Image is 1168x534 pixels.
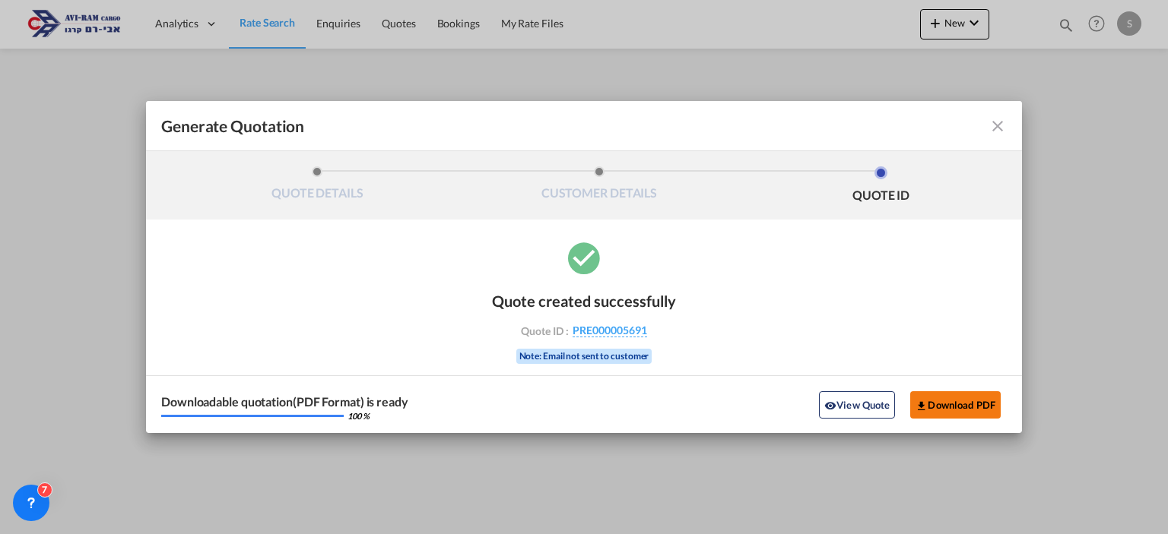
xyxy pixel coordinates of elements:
md-dialog: Generate QuotationQUOTE ... [146,101,1022,433]
button: icon-eyeView Quote [819,391,895,419]
div: Quote created successfully [492,292,676,310]
div: Note: Email not sent to customer [516,349,652,364]
li: CUSTOMER DETAILS [459,166,741,207]
md-icon: icon-download [916,400,928,412]
md-icon: icon-checkbox-marked-circle [565,239,603,276]
div: Quote ID : [496,324,672,337]
span: Generate Quotation [161,116,304,136]
div: Downloadable quotation(PDF Format) is ready [161,396,408,408]
div: 100 % [348,412,370,420]
md-icon: icon-close fg-AAA8AD cursor m-0 [989,117,1007,135]
md-icon: icon-eye [824,400,836,412]
li: QUOTE DETAILS [176,166,459,207]
span: PRE000005691 [573,324,647,337]
button: Download PDF [910,391,1001,419]
li: QUOTE ID [740,166,1022,207]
